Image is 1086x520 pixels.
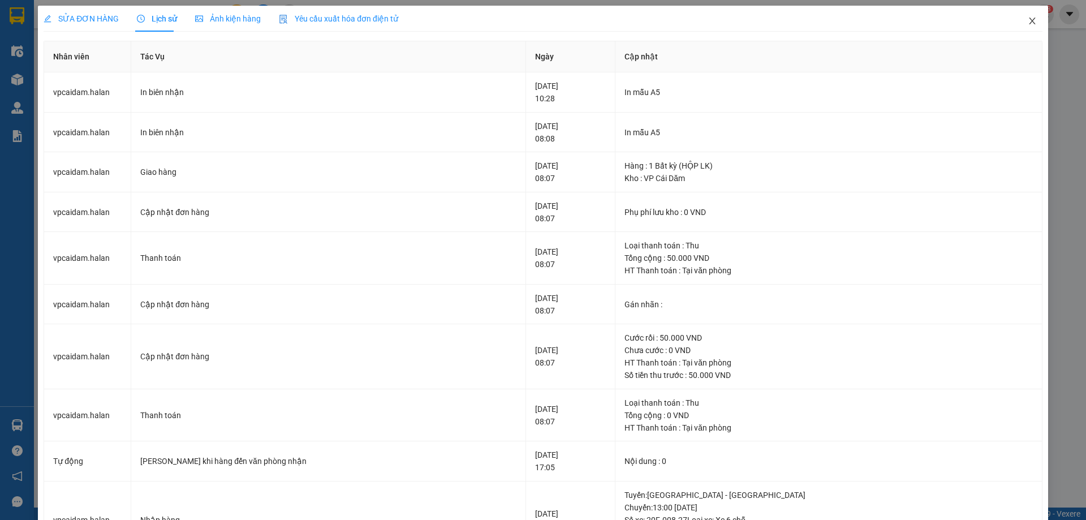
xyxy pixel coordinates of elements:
div: [DATE] 08:07 [535,246,606,270]
div: Cập nhật đơn hàng [140,206,516,218]
div: Chưa cước : 0 VND [624,344,1032,356]
button: Close [1016,6,1048,37]
div: Thanh toán [140,409,516,422]
div: Loại thanh toán : Thu [624,397,1032,409]
div: HT Thanh toán : Tại văn phòng [624,356,1032,369]
div: [DATE] 10:28 [535,80,606,105]
td: vpcaidam.halan [44,113,131,153]
div: Gán nhãn : [624,298,1032,311]
td: vpcaidam.halan [44,152,131,192]
div: [DATE] 08:07 [535,344,606,369]
div: [DATE] 08:07 [535,292,606,317]
span: picture [195,15,203,23]
img: icon [279,15,288,24]
td: vpcaidam.halan [44,232,131,285]
span: Lịch sử [137,14,177,23]
div: Cập nhật đơn hàng [140,350,516,363]
td: vpcaidam.halan [44,324,131,389]
div: [DATE] 08:07 [535,403,606,428]
span: Ảnh kiện hàng [195,14,261,23]
td: vpcaidam.halan [44,72,131,113]
div: Giao hàng [140,166,516,178]
div: In biên nhận [140,86,516,98]
div: [DATE] 08:07 [535,160,606,184]
div: Số tiền thu trước : 50.000 VND [624,369,1032,381]
td: vpcaidam.halan [44,285,131,325]
span: clock-circle [137,15,145,23]
div: Cước rồi : 50.000 VND [624,332,1032,344]
td: vpcaidam.halan [44,389,131,442]
div: HT Thanh toán : Tại văn phòng [624,422,1032,434]
div: [PERSON_NAME] khi hàng đến văn phòng nhận [140,455,516,467]
span: Yêu cầu xuất hóa đơn điện tử [279,14,398,23]
td: vpcaidam.halan [44,192,131,233]
div: Nội dung : 0 [624,455,1032,467]
div: Loại thanh toán : Thu [624,239,1032,252]
div: Kho : VP Cái Dăm [624,172,1032,184]
th: Cập nhật [615,41,1042,72]
span: edit [44,15,51,23]
div: In mẫu A5 [624,86,1032,98]
div: Cập nhật đơn hàng [140,298,516,311]
div: Tổng cộng : 0 VND [624,409,1032,422]
th: Ngày [526,41,615,72]
td: Tự động [44,441,131,482]
div: In mẫu A5 [624,126,1032,139]
div: Phụ phí lưu kho : 0 VND [624,206,1032,218]
div: Tổng cộng : 50.000 VND [624,252,1032,264]
th: Nhân viên [44,41,131,72]
b: GỬI : VP [PERSON_NAME] [14,77,197,96]
li: 271 - [PERSON_NAME] - [GEOGRAPHIC_DATA] - [GEOGRAPHIC_DATA] [106,28,473,42]
div: [DATE] 17:05 [535,449,606,474]
div: [DATE] 08:07 [535,200,606,225]
img: logo.jpg [14,14,99,71]
div: HT Thanh toán : Tại văn phòng [624,264,1032,277]
div: Thanh toán [140,252,516,264]
span: close [1028,16,1037,25]
th: Tác Vụ [131,41,526,72]
div: [DATE] 08:08 [535,120,606,145]
div: Hàng : 1 Bất kỳ (HỘP LK) [624,160,1032,172]
span: SỬA ĐƠN HÀNG [44,14,119,23]
div: In biên nhận [140,126,516,139]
